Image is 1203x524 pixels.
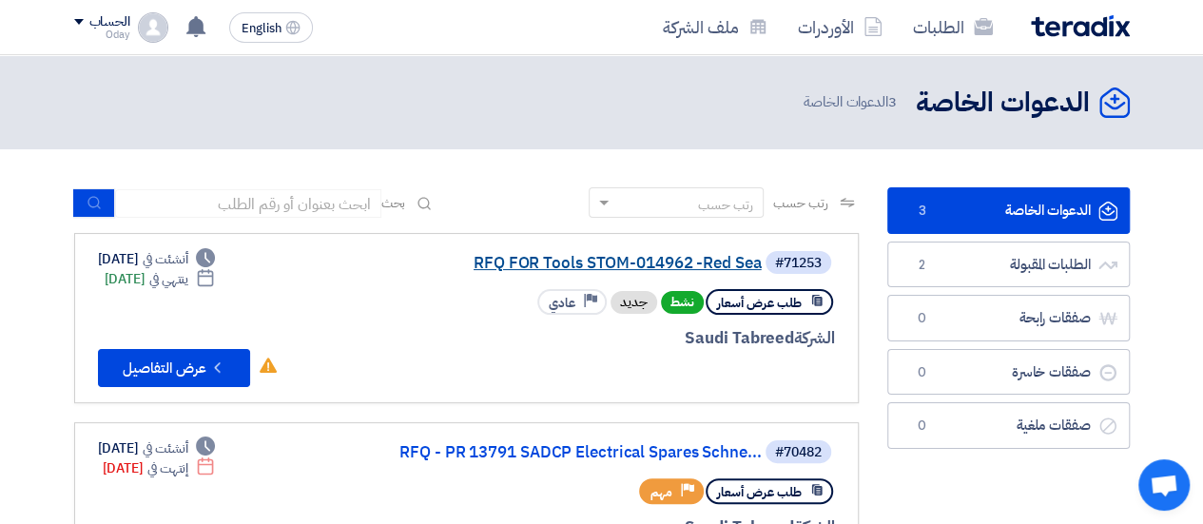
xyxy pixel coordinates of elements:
[648,5,783,49] a: ملف الشركة
[115,189,381,218] input: ابحث بعنوان أو رقم الطلب
[783,5,898,49] a: الأوردرات
[242,22,281,35] span: English
[887,349,1130,396] a: صفقات خاسرة0
[98,438,216,458] div: [DATE]
[887,402,1130,449] a: صفقات ملغية0
[888,91,897,112] span: 3
[381,444,762,461] a: RFQ - PR 13791 SADCP Electrical Spares Schne...
[89,14,130,30] div: الحساب
[549,294,575,312] span: عادي
[911,363,934,382] span: 0
[650,483,672,501] span: مهم
[143,249,188,269] span: أنشئت في
[143,438,188,458] span: أنشئت في
[1138,459,1190,511] a: Open chat
[98,249,216,269] div: [DATE]
[149,269,188,289] span: ينتهي في
[103,458,216,478] div: [DATE]
[898,5,1008,49] a: الطلبات
[147,458,188,478] span: إنتهت في
[717,294,802,312] span: طلب عرض أسعار
[98,349,250,387] button: عرض التفاصيل
[611,291,657,314] div: جديد
[381,193,406,213] span: بحث
[804,91,901,113] span: الدعوات الخاصة
[74,29,130,40] div: Oday
[1031,15,1130,37] img: Teradix logo
[887,242,1130,288] a: الطلبات المقبولة2
[911,202,934,221] span: 3
[911,417,934,436] span: 0
[138,12,168,43] img: profile_test.png
[381,255,762,272] a: RFQ FOR Tools STOM-014962 -Red Sea
[717,483,802,501] span: طلب عرض أسعار
[229,12,313,43] button: English
[661,291,704,314] span: نشط
[378,326,835,351] div: Saudi Tabreed
[775,257,822,270] div: #71253
[794,326,835,350] span: الشركة
[775,446,822,459] div: #70482
[887,187,1130,234] a: الدعوات الخاصة3
[773,193,827,213] span: رتب حسب
[698,195,753,215] div: رتب حسب
[916,85,1090,122] h2: الدعوات الخاصة
[911,309,934,328] span: 0
[887,295,1130,341] a: صفقات رابحة0
[105,269,216,289] div: [DATE]
[911,256,934,275] span: 2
